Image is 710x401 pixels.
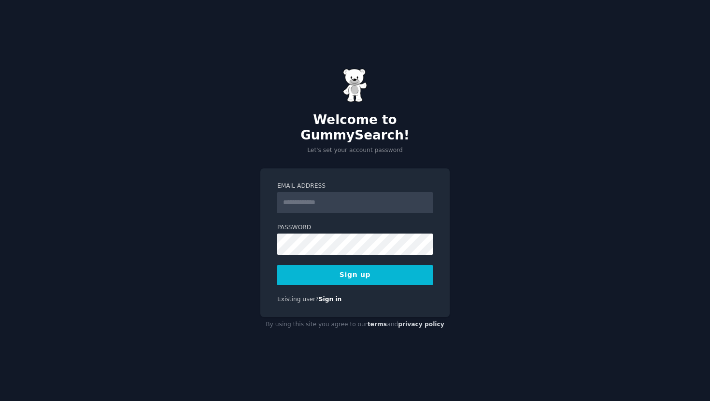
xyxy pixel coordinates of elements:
a: terms [368,321,387,328]
a: Sign in [319,296,342,303]
h2: Welcome to GummySearch! [260,112,450,143]
a: privacy policy [398,321,444,328]
span: Existing user? [277,296,319,303]
div: By using this site you agree to our and [260,317,450,332]
img: Gummy Bear [343,69,367,102]
button: Sign up [277,265,433,285]
p: Let's set your account password [260,146,450,155]
label: Email Address [277,182,433,191]
label: Password [277,223,433,232]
